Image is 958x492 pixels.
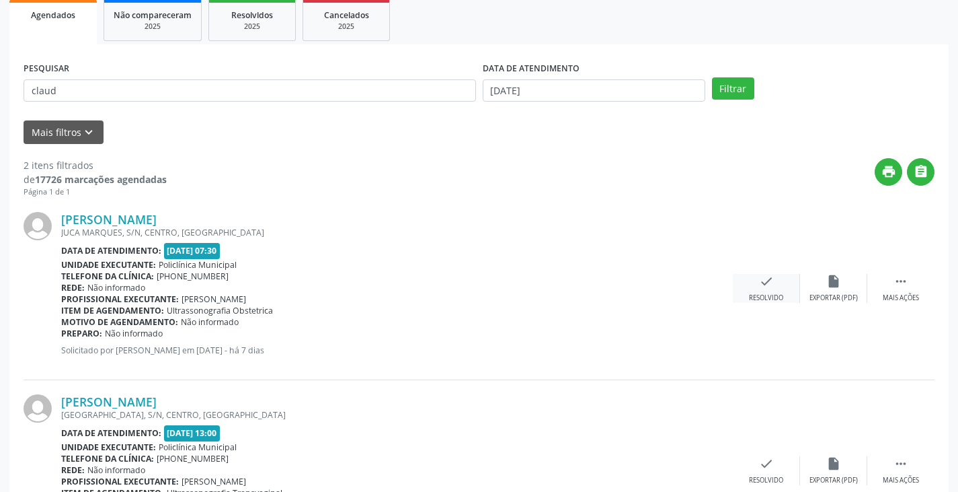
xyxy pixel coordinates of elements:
[164,243,221,258] span: [DATE] 07:30
[24,394,52,423] img: img
[24,158,167,172] div: 2 itens filtrados
[324,9,369,21] span: Cancelados
[883,476,919,485] div: Mais ações
[809,293,858,303] div: Exportar (PDF)
[167,305,273,316] span: Ultrassonografia Obstetrica
[182,293,246,305] span: [PERSON_NAME]
[164,425,221,441] span: [DATE] 13:00
[883,293,919,303] div: Mais ações
[809,476,858,485] div: Exportar (PDF)
[61,453,154,464] b: Telefone da clínica:
[81,125,96,140] i: keyboard_arrow_down
[914,164,928,179] i: 
[24,212,52,240] img: img
[231,9,273,21] span: Resolvidos
[114,22,192,32] div: 2025
[105,328,163,339] span: Não informado
[24,59,69,79] label: PESQUISAR
[61,282,85,293] b: Rede:
[61,305,164,316] b: Item de agendamento:
[61,394,157,409] a: [PERSON_NAME]
[826,274,841,289] i: insert_drive_file
[61,328,102,339] b: Preparo:
[749,476,783,485] div: Resolvido
[24,172,167,186] div: de
[826,456,841,471] i: insert_drive_file
[24,79,476,102] input: Nome, CNS
[159,442,237,453] span: Policlínica Municipal
[61,271,154,282] b: Telefone da clínica:
[24,120,104,144] button: Mais filtroskeyboard_arrow_down
[749,293,783,303] div: Resolvido
[181,316,239,328] span: Não informado
[31,9,75,21] span: Agendados
[61,212,157,227] a: [PERSON_NAME]
[61,245,161,256] b: Data de atendimento:
[893,274,908,289] i: 
[61,259,156,271] b: Unidade executante:
[159,259,237,271] span: Policlínica Municipal
[114,9,192,21] span: Não compareceram
[893,456,908,471] i: 
[182,476,246,487] span: [PERSON_NAME]
[61,476,179,487] b: Profissional executante:
[61,464,85,476] b: Rede:
[87,464,145,476] span: Não informado
[35,173,167,186] strong: 17726 marcações agendadas
[157,271,229,282] span: [PHONE_NUMBER]
[61,442,156,453] b: Unidade executante:
[61,427,161,439] b: Data de atendimento:
[483,79,705,102] input: Selecione um intervalo
[61,345,733,356] p: Solicitado por [PERSON_NAME] em [DATE] - há 7 dias
[61,409,733,421] div: [GEOGRAPHIC_DATA], S/N, CENTRO, [GEOGRAPHIC_DATA]
[712,77,754,100] button: Filtrar
[218,22,286,32] div: 2025
[61,227,733,238] div: JUCA MARQUES, S/N, CENTRO, [GEOGRAPHIC_DATA]
[61,293,179,305] b: Profissional executante:
[759,456,774,471] i: check
[157,453,229,464] span: [PHONE_NUMBER]
[759,274,774,289] i: check
[907,158,934,186] button: 
[881,164,896,179] i: print
[24,186,167,198] div: Página 1 de 1
[87,282,145,293] span: Não informado
[61,316,178,328] b: Motivo de agendamento:
[875,158,902,186] button: print
[483,59,580,79] label: DATA DE ATENDIMENTO
[313,22,380,32] div: 2025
